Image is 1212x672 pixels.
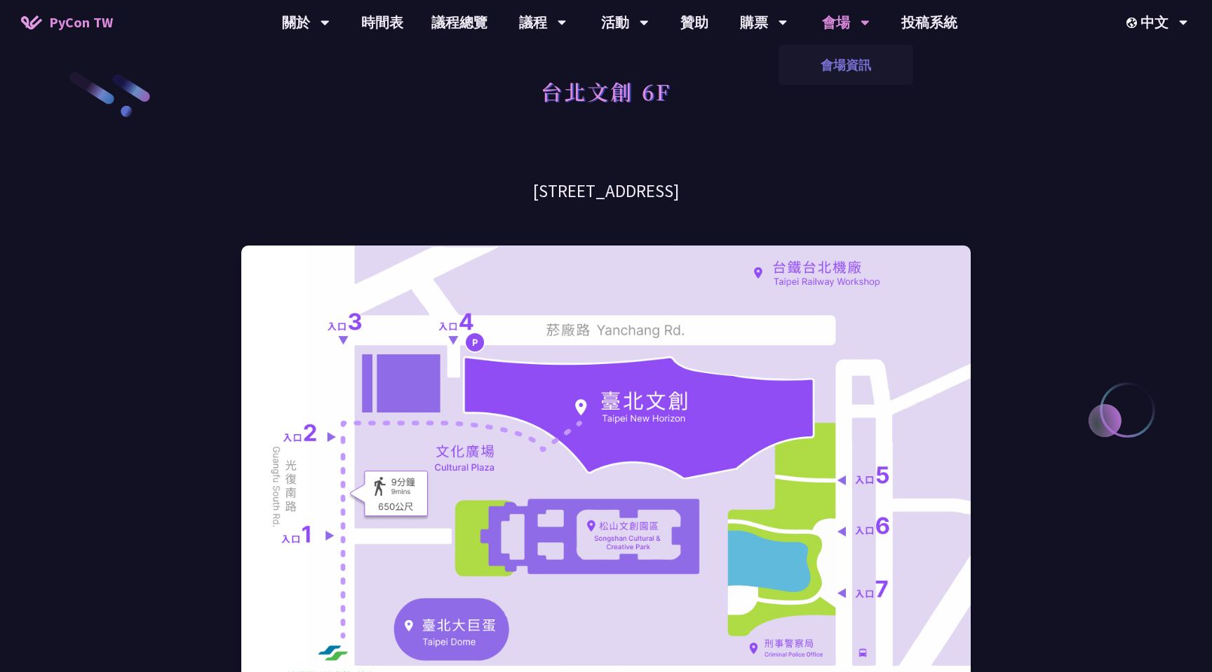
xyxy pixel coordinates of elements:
[541,70,671,112] h1: 台北文創 6F
[21,15,42,29] img: Home icon of PyCon TW 2025
[49,12,113,33] span: PyCon TW
[7,5,127,40] a: PyCon TW
[241,179,971,203] h3: [STREET_ADDRESS]
[779,48,913,81] a: 會場資訊
[1126,18,1140,28] img: Locale Icon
